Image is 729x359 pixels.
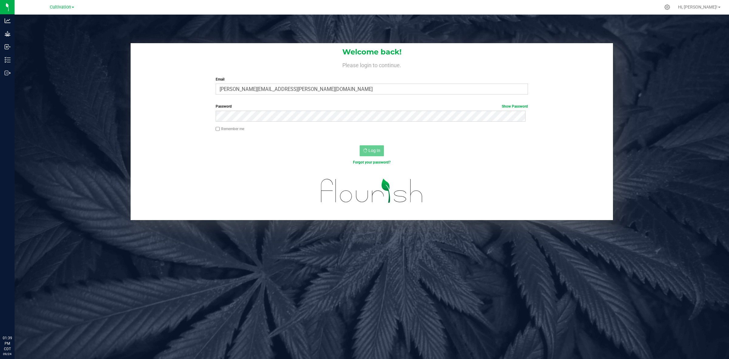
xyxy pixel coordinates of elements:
p: 01:39 PM CDT [3,335,12,352]
label: Remember me [216,126,244,132]
a: Show Password [502,104,528,109]
h4: Please login to continue. [131,61,613,68]
inline-svg: Grow [5,31,11,37]
input: Remember me [216,127,220,131]
h1: Welcome back! [131,48,613,56]
span: Log In [368,148,380,153]
span: Hi, [PERSON_NAME]! [678,5,717,9]
inline-svg: Inbound [5,44,11,50]
img: flourish_logo.svg [312,171,432,210]
p: 09/24 [3,352,12,356]
inline-svg: Inventory [5,57,11,63]
label: Email [216,77,528,82]
span: Cultivation [50,5,71,10]
button: Log In [360,145,384,156]
a: Forgot your password? [353,160,391,164]
div: Manage settings [663,4,671,10]
inline-svg: Analytics [5,18,11,24]
span: Password [216,104,232,109]
inline-svg: Outbound [5,70,11,76]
